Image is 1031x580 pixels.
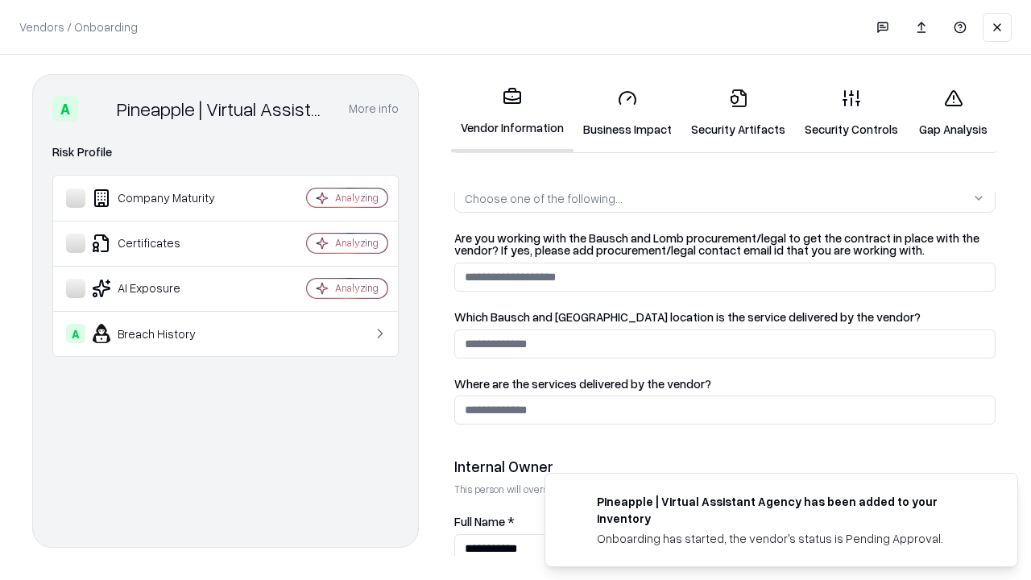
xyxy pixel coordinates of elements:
[597,530,979,547] div: Onboarding has started, the vendor's status is Pending Approval.
[454,184,996,213] button: Choose one of the following...
[19,19,138,35] p: Vendors / Onboarding
[597,493,979,527] div: Pineapple | Virtual Assistant Agency has been added to your inventory
[66,324,259,343] div: Breach History
[454,516,996,528] label: Full Name *
[349,94,399,123] button: More info
[795,76,908,151] a: Security Controls
[454,457,996,476] div: Internal Owner
[117,96,329,122] div: Pineapple | Virtual Assistant Agency
[66,279,259,298] div: AI Exposure
[66,188,259,208] div: Company Maturity
[335,281,379,295] div: Analyzing
[335,236,379,250] div: Analyzing
[451,74,573,152] a: Vendor Information
[454,483,996,496] p: This person will oversee the vendor relationship and coordinate any required assessments or appro...
[454,378,996,390] label: Where are the services delivered by the vendor?
[66,324,85,343] div: A
[85,96,110,122] img: Pineapple | Virtual Assistant Agency
[565,493,584,512] img: trypineapple.com
[465,190,623,207] div: Choose one of the following...
[66,234,259,253] div: Certificates
[335,191,379,205] div: Analyzing
[52,96,78,122] div: A
[681,76,795,151] a: Security Artifacts
[454,232,996,256] label: Are you working with the Bausch and Lomb procurement/legal to get the contract in place with the ...
[573,76,681,151] a: Business Impact
[454,311,996,323] label: Which Bausch and [GEOGRAPHIC_DATA] location is the service delivered by the vendor?
[908,76,999,151] a: Gap Analysis
[52,143,399,162] div: Risk Profile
